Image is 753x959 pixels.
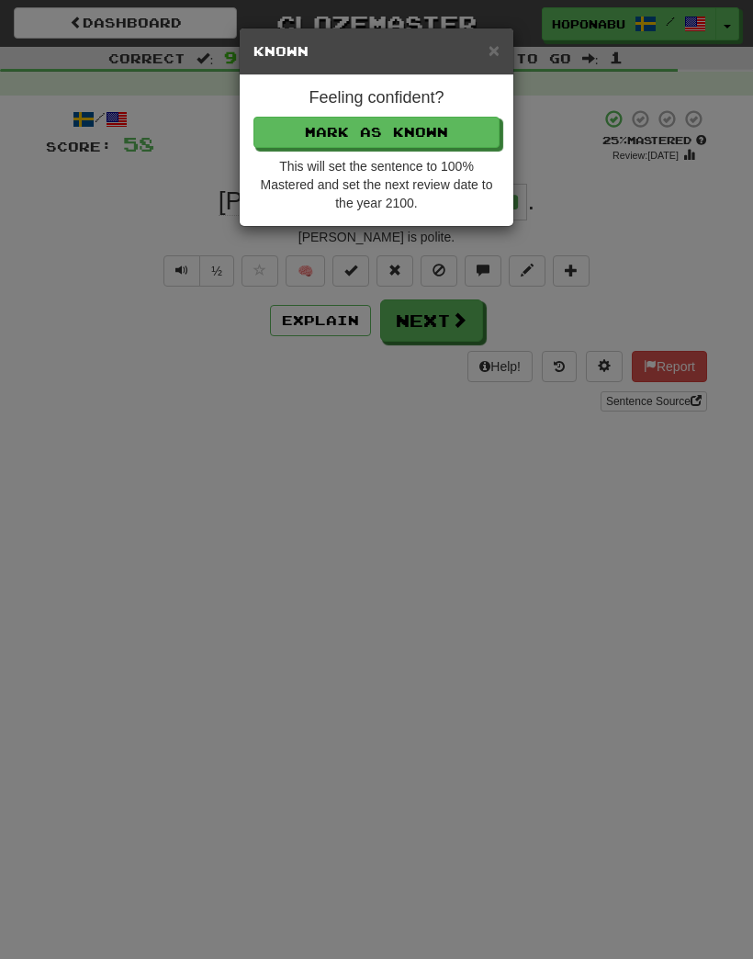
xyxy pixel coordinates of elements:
button: Close [489,40,500,60]
h4: Feeling confident? [253,89,500,107]
div: This will set the sentence to 100% Mastered and set the next review date to the year 2100. [253,157,500,212]
h5: Known [253,42,500,61]
span: × [489,39,500,61]
button: Mark as Known [253,117,500,148]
